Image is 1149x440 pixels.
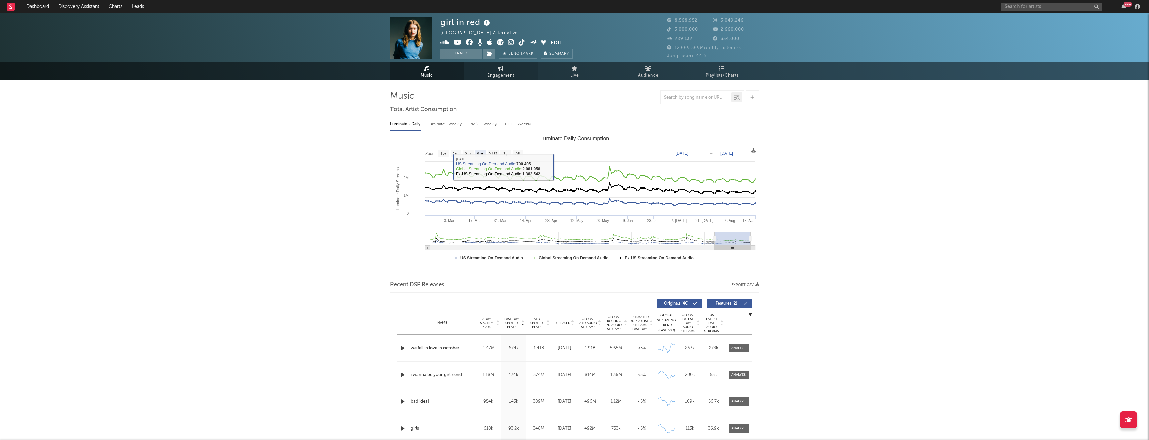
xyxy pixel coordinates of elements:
text: Luminate Daily Streams [395,167,400,210]
div: 814M [579,372,602,378]
div: 174k [503,372,525,378]
span: Music [421,72,433,80]
a: Engagement [464,62,538,80]
div: 143k [503,398,525,405]
div: 853k [680,345,700,352]
div: <5% [631,345,653,352]
a: we fell in love in october [411,345,474,352]
span: Audience [638,72,659,80]
text: 7. [DATE] [671,218,687,223]
div: 99 + [1124,2,1132,7]
a: Playlists/Charts [685,62,759,80]
a: Benchmark [499,49,537,59]
text: 17. Mar [468,218,481,223]
span: Benchmark [508,50,534,58]
div: [DATE] [553,345,576,352]
a: Music [390,62,464,80]
div: 618k [478,425,500,432]
text: 0 [406,211,408,215]
a: girls [411,425,474,432]
span: Recent DSP Releases [390,281,445,289]
text: 3m [465,151,471,156]
span: Features ( 2 ) [711,302,742,306]
div: 1.36M [605,372,627,378]
span: Live [570,72,579,80]
div: 1.41B [528,345,550,352]
button: Originals(46) [657,299,702,308]
span: Global Latest Day Audio Streams [680,313,696,333]
div: 169k [680,398,700,405]
text: [DATE] [676,151,688,156]
div: 113k [680,425,700,432]
div: OCC - Weekly [505,119,532,130]
span: Released [555,321,570,325]
text: 1M [403,193,408,197]
a: Audience [612,62,685,80]
div: 1.12M [605,398,627,405]
span: 289.132 [667,37,692,41]
text: 4. Aug [725,218,735,223]
text: All [515,151,519,156]
div: 36.9k [703,425,724,432]
text: 14. Apr [520,218,531,223]
button: Edit [551,39,563,47]
text: [DATE] [720,151,733,156]
text: 21. [DATE] [695,218,713,223]
input: Search for artists [1001,3,1102,11]
span: 3.000.000 [667,27,698,32]
text: 1m [453,151,458,156]
span: Playlists/Charts [706,72,739,80]
div: 674k [503,345,525,352]
span: 8.568.952 [667,18,697,23]
text: 1w [440,151,446,156]
span: 354.000 [713,37,739,41]
span: Global ATD Audio Streams [579,317,597,329]
text: 23. Jun [647,218,659,223]
div: Luminate - Weekly [428,119,463,130]
div: <5% [631,425,653,432]
a: i wanna be your girlfriend [411,372,474,378]
svg: Luminate Daily Consumption [390,133,759,267]
div: 1.18M [478,372,500,378]
span: 12.669.569 Monthly Listeners [667,46,741,50]
text: 12. May [570,218,583,223]
div: Name [411,320,474,325]
button: Track [440,49,482,59]
a: bad idea! [411,398,474,405]
span: Last Day Spotify Plays [503,317,521,329]
div: 4.47M [478,345,500,352]
span: 7 Day Spotify Plays [478,317,495,329]
span: Summary [549,52,569,56]
div: [DATE] [553,398,576,405]
text: 3. Mar [444,218,455,223]
div: 5.65M [605,345,627,352]
input: Search by song name or URL [661,95,731,100]
text: YTD [489,151,497,156]
text: Global Streaming On-Demand Audio [538,256,608,260]
div: [DATE] [553,425,576,432]
text: 9. Jun [623,218,633,223]
span: Jump Score: 44.5 [667,54,707,58]
span: 2.660.000 [713,27,744,32]
div: 200k [680,372,700,378]
div: Luminate - Daily [390,119,421,130]
text: Zoom [425,151,436,156]
span: 3.049.246 [713,18,744,23]
div: 273k [703,345,724,352]
span: Engagement [487,72,514,80]
text: 1y [503,151,507,156]
text: 18. A… [742,218,754,223]
span: Originals ( 46 ) [661,302,692,306]
button: Summary [541,49,573,59]
text: Ex-US Streaming On-Demand Audio [625,256,694,260]
span: Global Rolling 7D Audio Streams [605,315,623,331]
div: Global Streaming Trend (Last 60D) [657,313,677,333]
div: 954k [478,398,500,405]
div: <5% [631,398,653,405]
div: 574M [528,372,550,378]
div: 496M [579,398,602,405]
div: [DATE] [553,372,576,378]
